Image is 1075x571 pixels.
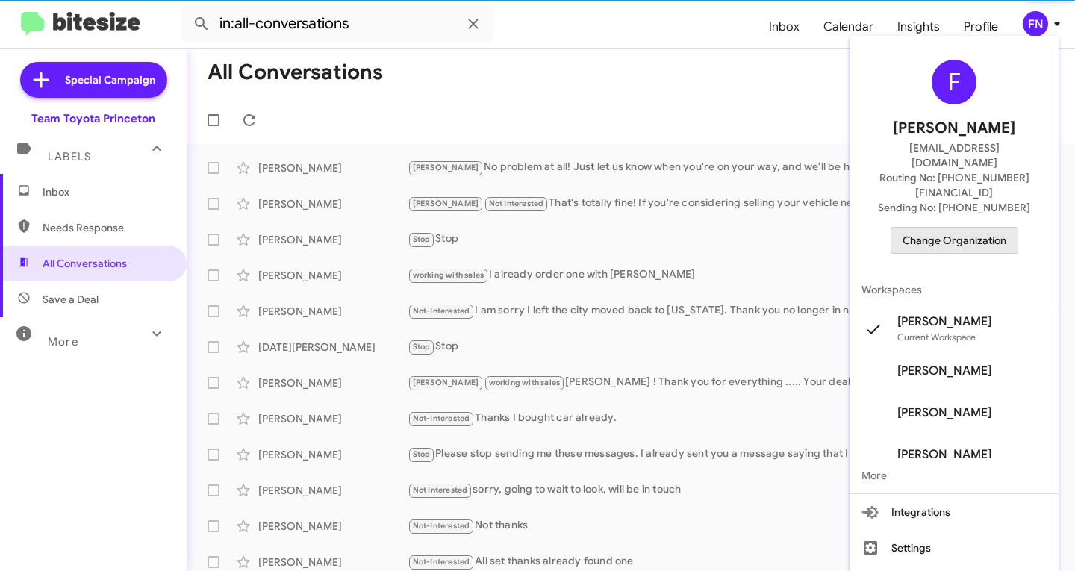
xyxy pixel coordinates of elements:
[897,405,991,420] span: [PERSON_NAME]
[932,60,976,104] div: F
[878,200,1030,215] span: Sending No: [PHONE_NUMBER]
[867,170,1041,200] span: Routing No: [PHONE_NUMBER][FINANCIAL_ID]
[850,494,1059,530] button: Integrations
[897,447,991,462] span: [PERSON_NAME]
[897,331,976,343] span: Current Workspace
[867,140,1041,170] span: [EMAIL_ADDRESS][DOMAIN_NAME]
[850,458,1059,493] span: More
[903,228,1006,253] span: Change Organization
[891,227,1018,254] button: Change Organization
[897,363,991,378] span: [PERSON_NAME]
[850,272,1059,308] span: Workspaces
[893,116,1015,140] span: [PERSON_NAME]
[850,530,1059,566] button: Settings
[897,314,991,329] span: [PERSON_NAME]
